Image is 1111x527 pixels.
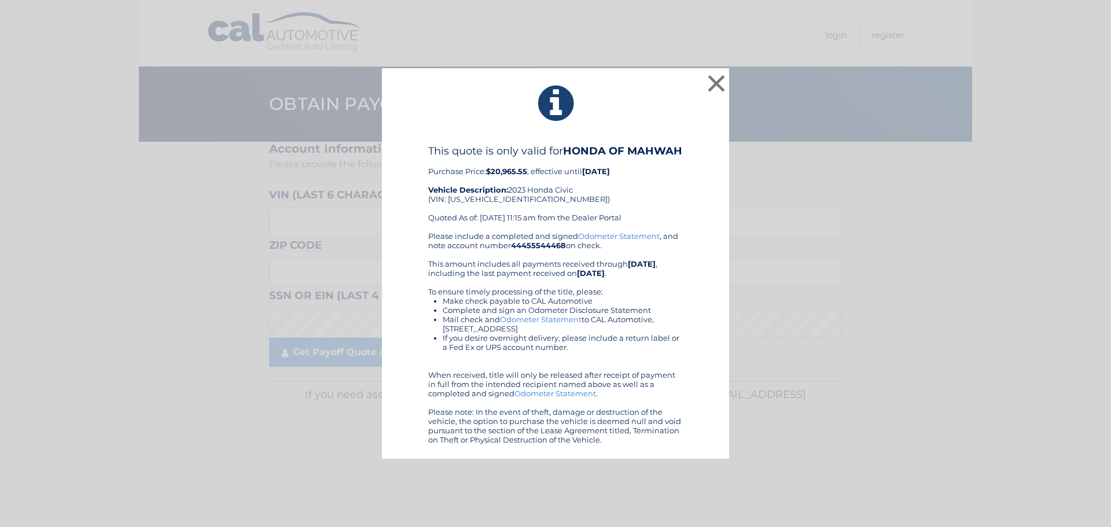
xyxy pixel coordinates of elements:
[428,145,683,231] div: Purchase Price: , effective until 2023 Honda Civic (VIN: [US_VEHICLE_IDENTIFICATION_NUMBER]) Quot...
[428,231,683,444] div: Please include a completed and signed , and note account number on check. This amount includes al...
[628,259,656,268] b: [DATE]
[443,296,683,305] li: Make check payable to CAL Automotive
[577,268,605,278] b: [DATE]
[500,315,582,324] a: Odometer Statement
[443,333,683,352] li: If you desire overnight delivery, please include a return label or a Fed Ex or UPS account number.
[578,231,660,241] a: Odometer Statement
[511,241,566,250] b: 44455544468
[443,315,683,333] li: Mail check and to CAL Automotive, [STREET_ADDRESS]
[705,72,728,95] button: ×
[428,185,508,194] strong: Vehicle Description:
[582,167,610,176] b: [DATE]
[514,389,596,398] a: Odometer Statement
[486,167,527,176] b: $20,965.55
[443,305,683,315] li: Complete and sign an Odometer Disclosure Statement
[428,145,683,157] h4: This quote is only valid for
[563,145,682,157] b: HONDA OF MAHWAH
